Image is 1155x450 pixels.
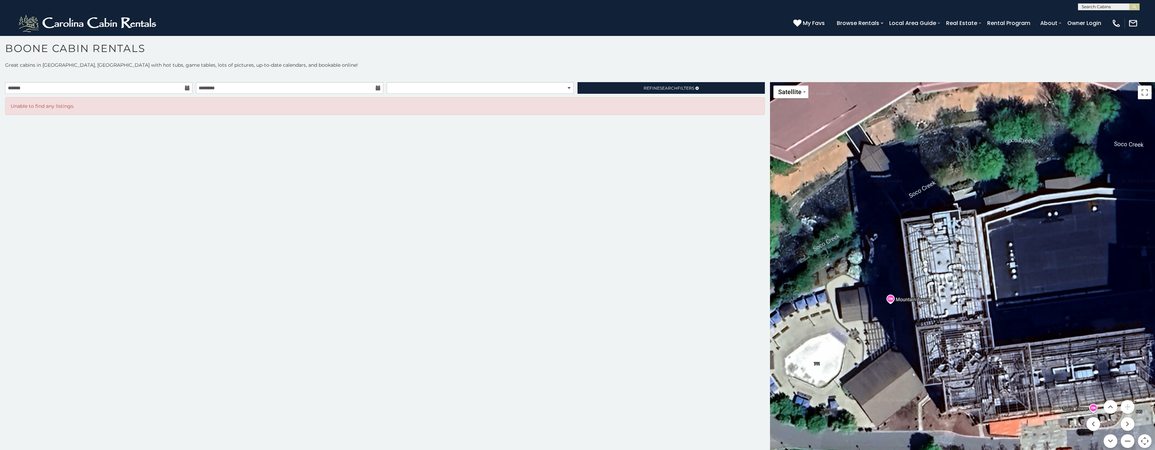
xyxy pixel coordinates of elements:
span: Satellite [778,88,802,95]
span: Search [660,86,678,91]
button: Move down [1104,434,1117,448]
button: Toggle fullscreen view [1138,86,1152,99]
button: Move up [1104,400,1117,414]
a: Browse Rentals [833,17,883,29]
button: Move left [1086,417,1100,431]
a: Owner Login [1064,17,1105,29]
a: Local Area Guide [886,17,940,29]
a: My Favs [793,19,827,28]
a: About [1037,17,1061,29]
p: Unable to find any listings. [11,103,759,110]
button: Map camera controls [1138,434,1152,448]
img: mail-regular-white.png [1128,18,1138,28]
button: Zoom out [1121,434,1134,448]
button: Zoom in [1121,400,1134,414]
img: White-1-2.png [17,13,159,34]
a: RefineSearchFilters [577,82,765,94]
span: Refine Filters [644,86,694,91]
span: My Favs [803,19,825,27]
a: Rental Program [984,17,1034,29]
button: Change map style [773,86,808,98]
a: Real Estate [943,17,981,29]
button: Move right [1121,417,1134,431]
img: phone-regular-white.png [1111,18,1121,28]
